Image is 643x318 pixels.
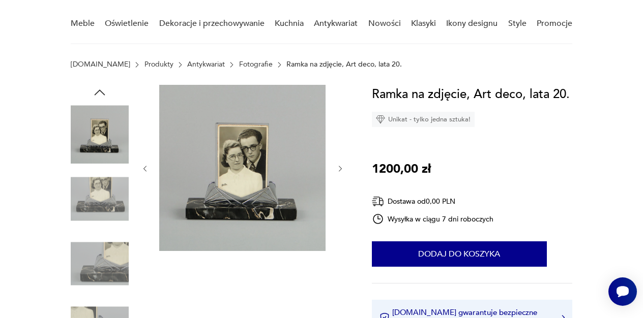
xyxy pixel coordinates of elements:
img: Zdjęcie produktu Ramka na zdjęcie, Art deco, lata 20. [159,85,326,251]
button: Dodaj do koszyka [372,241,547,267]
a: Fotografie [239,60,273,69]
a: Antykwariat [314,4,358,43]
img: Zdjęcie produktu Ramka na zdjęcie, Art deco, lata 20. [71,105,129,163]
h1: Ramka na zdjęcie, Art deco, lata 20. [372,85,570,104]
a: Produkty [144,60,173,69]
a: Style [508,4,527,43]
a: Antykwariat [187,60,225,69]
a: Promocje [537,4,572,43]
a: Dekoracje i przechowywanie [159,4,265,43]
a: [DOMAIN_NAME] [71,60,130,69]
img: Zdjęcie produktu Ramka na zdjęcie, Art deco, lata 20. [71,170,129,228]
img: Zdjęcie produktu Ramka na zdjęcie, Art deco, lata 20. [71,235,129,293]
p: 1200,00 zł [372,160,431,179]
a: Meble [71,4,95,43]
img: Ikona diamentu [376,115,385,124]
a: Nowości [368,4,401,43]
div: Dostawa od 0,00 PLN [372,195,494,208]
iframe: Smartsupp widget button [608,277,637,306]
div: Wysyłka w ciągu 7 dni roboczych [372,213,494,225]
div: Unikat - tylko jedna sztuka! [372,112,475,127]
a: Kuchnia [275,4,304,43]
a: Ikony designu [446,4,498,43]
a: Oświetlenie [105,4,149,43]
a: Klasyki [411,4,436,43]
p: Ramka na zdjęcie, Art deco, lata 20. [286,60,402,69]
img: Ikona dostawy [372,195,384,208]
